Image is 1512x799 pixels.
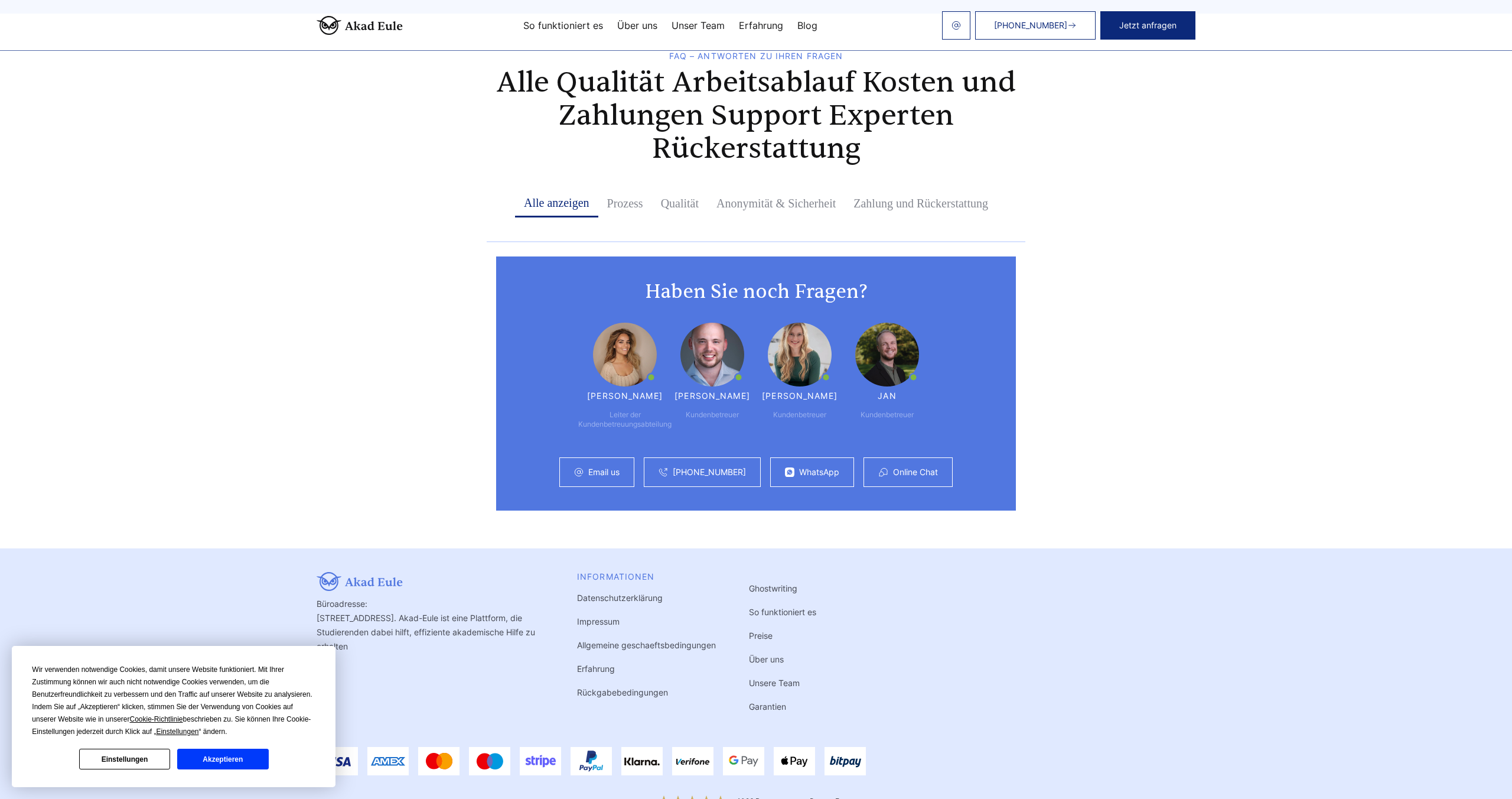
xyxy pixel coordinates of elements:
[673,467,746,477] a: [PHONE_NUMBER]
[598,189,652,217] button: Prozess
[130,715,183,723] span: Cookie-Richtlinie
[768,323,832,386] img: Irene
[749,607,816,617] a: So funktioniert es
[523,21,603,30] a: So funktioniert es
[855,323,919,386] img: Jan
[515,189,598,217] button: Alle anzeigen
[593,323,657,386] img: Maria
[975,11,1096,40] a: [PHONE_NUMBER]
[686,410,739,420] div: Kundenbetreuer
[12,646,335,787] div: Cookie Consent Prompt
[577,616,620,626] a: Impressum
[773,410,826,420] div: Kundenbetreuer
[577,687,668,697] a: Rückgabebedingungen
[994,21,1067,30] span: [PHONE_NUMBER]
[762,391,838,401] div: [PERSON_NAME]
[749,654,784,664] a: Über uns
[32,664,315,738] div: Wir verwenden notwendige Cookies, damit unsere Website funktioniert. Mit Ihrer Zustimmung können ...
[799,467,839,477] a: WhatsApp
[797,21,817,30] a: Blog
[652,189,708,217] button: Qualität
[861,410,914,420] div: Kundenbetreuer
[878,391,896,401] div: Jan
[708,189,845,217] button: Anonymität & Sicherheit
[577,572,716,582] div: INFORMATIONEN
[749,678,800,688] a: Unsere Team
[177,749,268,769] button: Akzeptieren
[617,21,657,30] a: Über uns
[156,727,198,736] span: Einstellungen
[680,323,744,386] img: Günther
[749,701,786,712] a: Garantien
[951,21,961,30] img: email
[317,16,403,35] img: logo
[578,410,672,429] div: Leiter der Kundenbetreuungsabteilung
[674,391,750,401] div: [PERSON_NAME]
[1100,11,1195,40] button: Jetzt anfragen
[672,21,725,30] a: Unser Team
[577,664,615,674] a: Erfahrung
[577,640,716,650] a: Allgemeine geschaeftsbedingungen
[487,66,1025,165] h2: Alle Qualität Arbeitsablauf Kosten und Zahlungen Support Experten Rückerstattung
[749,583,797,593] a: Ghostwriting
[587,391,663,401] div: [PERSON_NAME]
[588,467,620,477] a: Email us
[79,749,170,769] button: Einstellungen
[893,467,938,477] a: Online Chat
[520,280,992,304] h2: Haben Sie noch Fragen?
[487,51,1025,61] div: FAQ – Antworten zu Ihren Fragen
[845,189,997,217] button: Zahlung und Rückerstattung
[739,21,783,30] a: Erfahrung
[749,631,773,641] a: Preise
[317,572,544,714] div: Büroadresse: [STREET_ADDRESS]. Akad-Eule ist eine Plattform, die Studierenden dabei hilft, effizi...
[577,593,663,603] a: Datenschutzerklärung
